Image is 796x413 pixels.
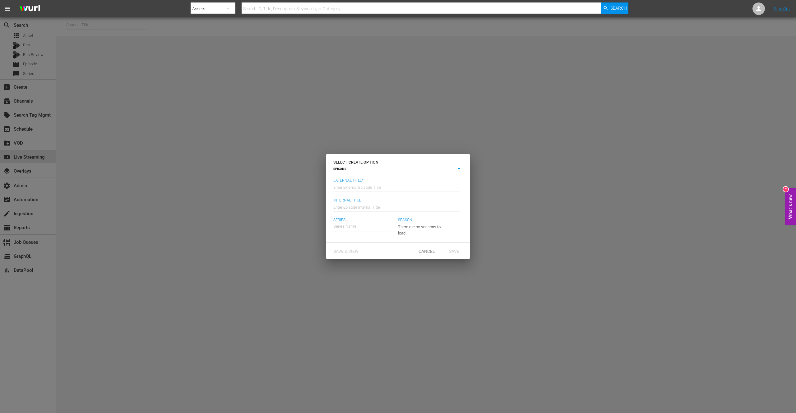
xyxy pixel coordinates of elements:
[333,159,463,165] h6: SELECT CREATE OPTION
[610,2,627,14] span: Search
[414,249,440,254] span: Cancel
[333,178,460,183] span: External Title*
[413,245,440,256] button: Cancel
[15,2,45,16] img: ans4CAIJ8jUAAAAAAAAAAAAAAAAAAAAAAAAgQb4GAAAAAAAAAAAAAAAAAAAAAAAAJMjXAAAAAAAAAAAAAAAAAAAAAAAAgAT5G...
[444,249,464,254] span: Save
[440,245,468,256] button: Save
[328,245,363,256] button: Save & View
[333,218,391,223] span: Series
[785,188,796,225] button: Open Feedback Widget
[783,187,788,192] div: 2
[328,249,363,254] span: Save & View
[333,198,460,203] span: Internal Title
[398,218,447,223] span: Season
[774,6,790,11] a: Sign Out
[333,165,463,173] div: EPISODE
[398,219,447,236] div: There are no seasons to load!!
[4,5,11,12] span: menu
